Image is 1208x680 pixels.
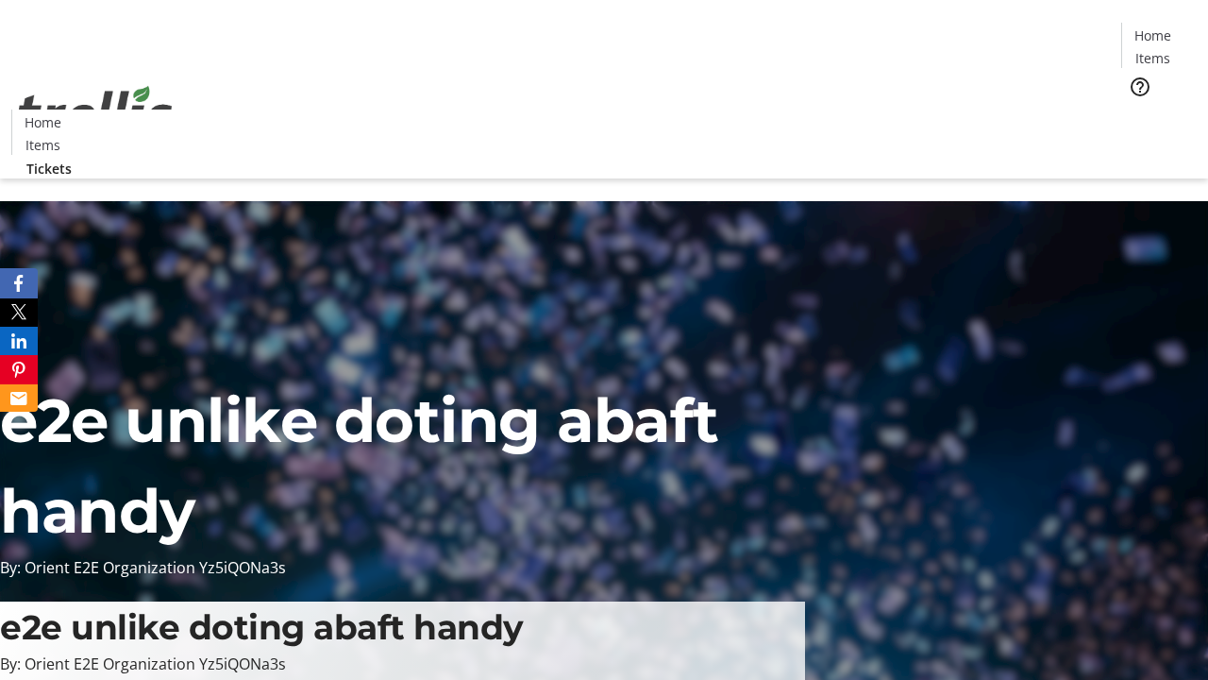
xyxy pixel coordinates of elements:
span: Home [25,112,61,132]
a: Items [1122,48,1183,68]
button: Help [1121,68,1159,106]
a: Home [1122,25,1183,45]
span: Items [25,135,60,155]
img: Orient E2E Organization Yz5iQONa3s's Logo [11,65,179,160]
a: Tickets [1121,110,1197,129]
a: Items [12,135,73,155]
span: Tickets [26,159,72,178]
span: Home [1134,25,1171,45]
a: Tickets [11,159,87,178]
span: Tickets [1136,110,1182,129]
a: Home [12,112,73,132]
span: Items [1135,48,1170,68]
